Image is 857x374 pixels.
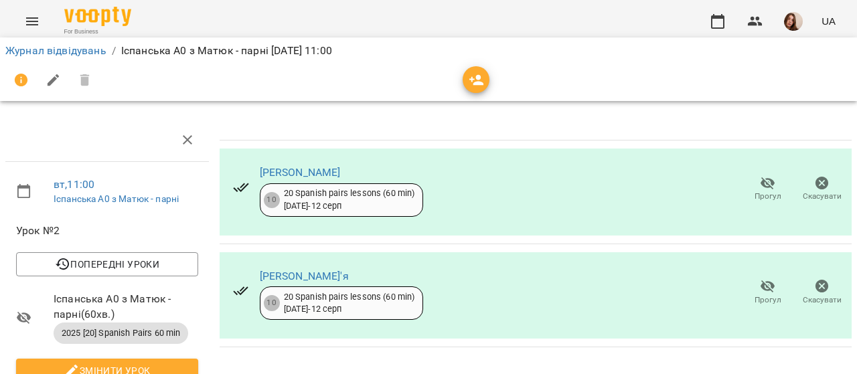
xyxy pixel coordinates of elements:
li: / [112,43,116,59]
span: Іспанська А0 з Матюк - парні ( 60 хв. ) [54,291,198,322]
button: UA [816,9,841,33]
div: 20 Spanish pairs lessons (60 min) [DATE] - 12 серп [284,187,415,212]
span: For Business [64,27,131,36]
a: [PERSON_NAME] [260,166,341,179]
button: Прогул [741,274,795,311]
button: Скасувати [795,274,849,311]
span: Прогул [755,294,781,306]
span: Попередні уроки [27,256,187,272]
a: вт , 11:00 [54,178,94,191]
button: Menu [16,5,48,37]
a: [PERSON_NAME]'я [260,270,349,282]
div: 10 [264,295,280,311]
p: Іспанська А0 з Матюк - парні [DATE] 11:00 [121,43,332,59]
div: 20 Spanish pairs lessons (60 min) [DATE] - 12 серп [284,291,415,316]
span: Прогул [755,191,781,202]
nav: breadcrumb [5,43,852,59]
img: Voopty Logo [64,7,131,26]
button: Прогул [741,171,795,208]
a: Журнал відвідувань [5,44,106,57]
span: Урок №2 [16,223,198,239]
button: Попередні уроки [16,252,198,276]
img: 6cd80b088ed49068c990d7a30548842a.jpg [784,12,803,31]
span: Скасувати [803,191,842,202]
span: Скасувати [803,294,842,306]
span: UA [822,14,836,28]
div: 10 [264,192,280,208]
span: 2025 [20] Spanish Pairs 60 min [54,327,188,339]
a: Іспанська А0 з Матюк - парні [54,193,179,204]
button: Скасувати [795,171,849,208]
